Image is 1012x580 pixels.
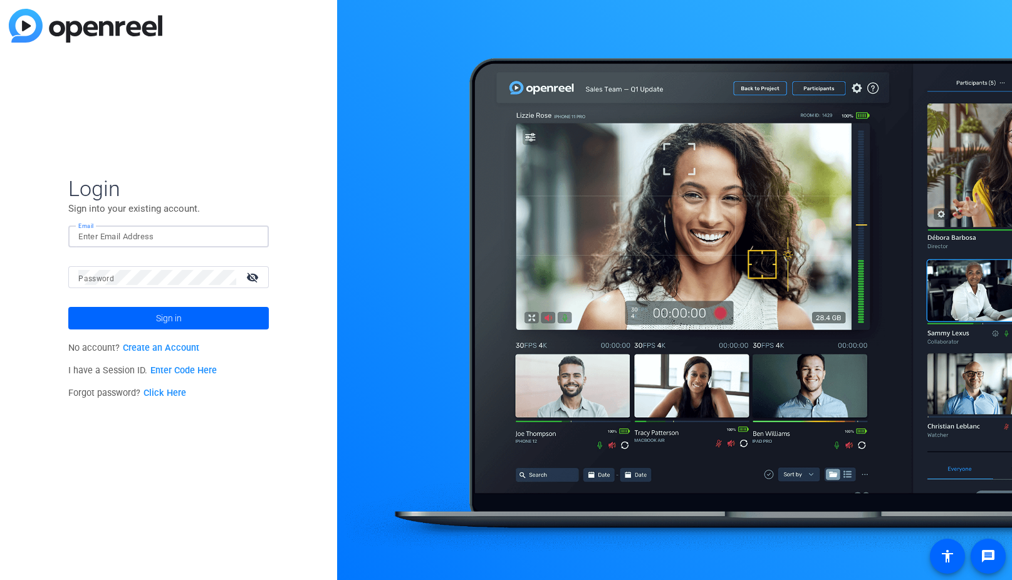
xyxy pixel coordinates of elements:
input: Enter Email Address [78,229,259,244]
img: blue-gradient.svg [9,9,162,43]
span: Forgot password? [68,388,186,398]
span: No account? [68,343,199,353]
mat-icon: visibility_off [239,268,269,286]
a: Click Here [143,388,186,398]
mat-label: Email [78,222,94,229]
span: Login [68,175,269,202]
mat-icon: accessibility [940,549,955,564]
span: I have a Session ID. [68,365,217,376]
p: Sign into your existing account. [68,202,269,215]
span: Sign in [156,303,182,334]
mat-icon: message [981,549,996,564]
button: Sign in [68,307,269,329]
a: Enter Code Here [150,365,217,376]
a: Create an Account [123,343,199,353]
mat-label: Password [78,274,114,283]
